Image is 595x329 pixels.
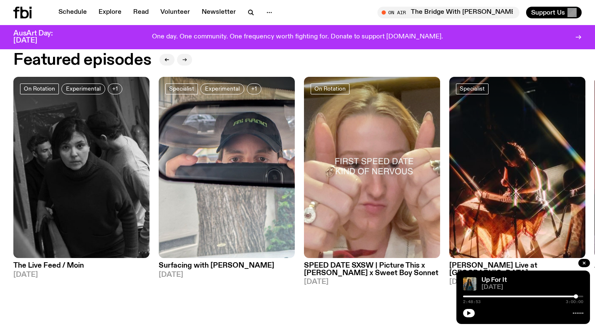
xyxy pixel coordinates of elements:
a: Surfacing with [PERSON_NAME][DATE] [159,258,295,278]
a: Experimental [200,84,244,94]
h3: AusArt Day: [DATE] [13,30,67,44]
a: On Rotation [20,84,59,94]
a: Newsletter [197,7,241,18]
span: [DATE] [481,284,583,291]
a: On Rotation [311,84,349,94]
span: 2:48:53 [463,300,481,304]
img: Ify - a Brown Skin girl with black braided twists, looking up to the side with her tongue stickin... [463,277,476,291]
a: Schedule [53,7,92,18]
span: Experimental [205,86,240,92]
span: Specialist [460,86,485,92]
span: [DATE] [449,278,585,286]
span: [DATE] [159,271,295,278]
button: On AirThe Bridge With [PERSON_NAME] [377,7,519,18]
span: +1 [112,86,118,92]
h3: The Live Feed / Moin [13,262,149,269]
a: Up For It [481,277,507,283]
h3: SPEED DATE SXSW | Picture This x [PERSON_NAME] x Sweet Boy Sonnet [304,262,440,276]
a: Volunteer [155,7,195,18]
span: Support Us [531,9,565,16]
img: A black and white image of moin on stairs, looking up at the camera. [13,77,149,258]
span: Experimental [66,86,101,92]
button: +1 [108,84,122,94]
button: Support Us [526,7,582,18]
a: Explore [94,7,127,18]
h3: [PERSON_NAME] Live at [GEOGRAPHIC_DATA] [449,262,585,276]
a: SPEED DATE SXSW | Picture This x [PERSON_NAME] x Sweet Boy Sonnet[DATE] [304,258,440,285]
a: Read [128,7,154,18]
a: Specialist [165,84,198,94]
h3: Surfacing with [PERSON_NAME] [159,262,295,269]
span: +1 [251,86,257,92]
span: [DATE] [13,271,149,278]
span: 3:00:00 [566,300,583,304]
p: One day. One community. One frequency worth fighting for. Donate to support [DOMAIN_NAME]. [152,33,443,41]
span: [DATE] [304,278,440,286]
span: On Rotation [24,86,55,92]
a: The Live Feed / Moin[DATE] [13,258,149,278]
span: Specialist [169,86,194,92]
a: [PERSON_NAME] Live at [GEOGRAPHIC_DATA][DATE] [449,258,585,285]
a: Experimental [61,84,105,94]
button: +1 [247,84,261,94]
h2: Featured episodes [13,53,151,68]
span: On Rotation [314,86,346,92]
a: Specialist [456,84,489,94]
